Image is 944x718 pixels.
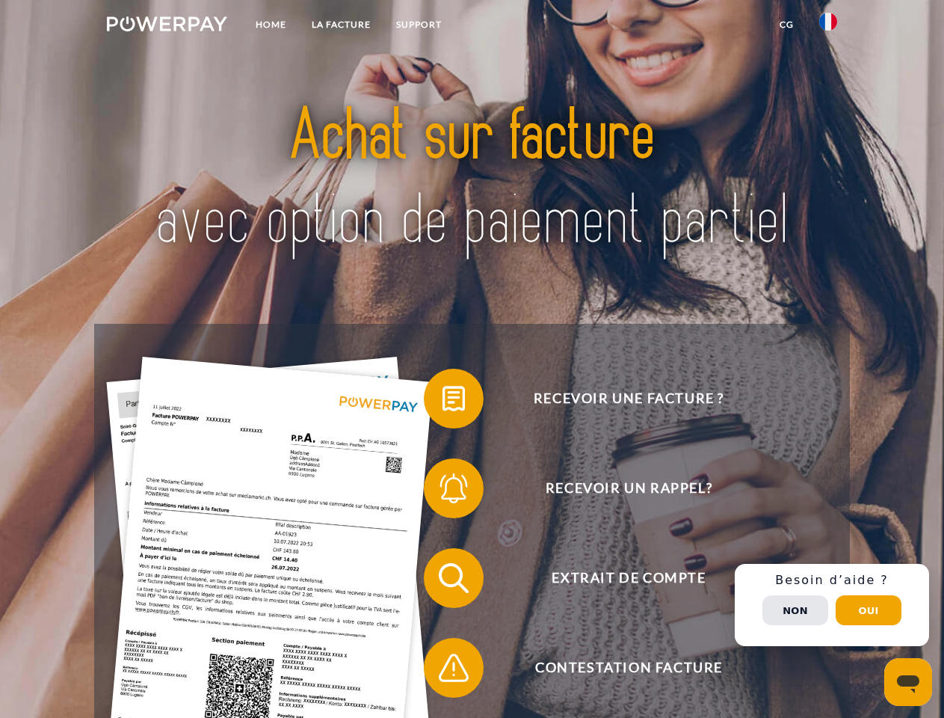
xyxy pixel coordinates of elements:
h3: Besoin d’aide ? [744,573,920,588]
img: qb_bill.svg [435,380,472,417]
button: Recevoir une facture ? [424,369,812,429]
button: Recevoir un rappel? [424,458,812,518]
a: Home [243,11,299,38]
button: Oui [836,595,901,625]
button: Contestation Facture [424,638,812,698]
img: title-powerpay_fr.svg [143,72,801,286]
img: logo-powerpay-white.svg [107,16,227,31]
img: qb_bell.svg [435,470,472,507]
img: qb_search.svg [435,559,472,597]
span: Extrait de compte [445,548,812,608]
span: Contestation Facture [445,638,812,698]
span: Recevoir un rappel? [445,458,812,518]
button: Non [762,595,828,625]
a: LA FACTURE [299,11,383,38]
img: fr [819,13,837,31]
iframe: Bouton de lancement de la fenêtre de messagerie [884,658,932,706]
a: Support [383,11,454,38]
img: qb_warning.svg [435,649,472,687]
div: Schnellhilfe [735,564,929,646]
span: Recevoir une facture ? [445,369,812,429]
button: Extrait de compte [424,548,812,608]
a: CG [767,11,806,38]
